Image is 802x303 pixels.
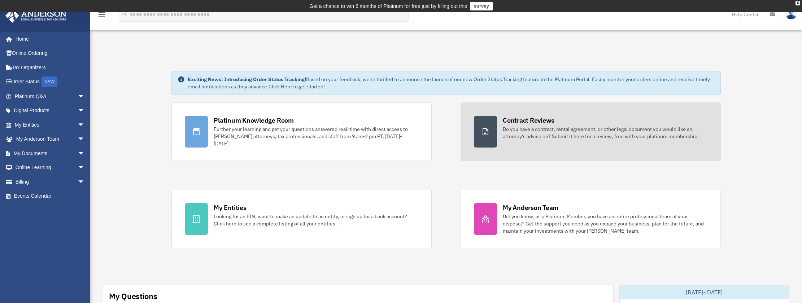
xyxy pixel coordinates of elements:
[109,291,157,302] div: My Questions
[78,89,92,104] span: arrow_drop_down
[5,189,96,203] a: Events Calendar
[188,76,306,83] strong: Exciting News: Introducing Order Status Tracking!
[121,10,128,18] i: search
[78,161,92,175] span: arrow_drop_down
[3,9,69,23] img: Anderson Advisors Platinum Portal
[78,132,92,147] span: arrow_drop_down
[97,10,106,19] i: menu
[5,161,96,175] a: Online Learningarrow_drop_down
[78,146,92,161] span: arrow_drop_down
[5,89,96,104] a: Platinum Q&Aarrow_drop_down
[5,60,96,75] a: Tax Organizers
[42,76,57,87] div: NEW
[214,116,294,125] div: Platinum Knowledge Room
[503,126,707,140] div: Do you have a contract, rental agreement, or other legal document you would like an attorney's ad...
[78,118,92,132] span: arrow_drop_down
[171,190,432,248] a: My Entities Looking for an EIN, want to make an update to an entity, or sign up for a bank accoun...
[5,118,96,132] a: My Entitiesarrow_drop_down
[309,2,467,10] div: Get a chance to win 6 months of Platinum for free just by filling out this
[214,203,246,212] div: My Entities
[5,146,96,161] a: My Documentsarrow_drop_down
[214,126,418,147] div: Further your learning and get your questions answered real-time with direct access to [PERSON_NAM...
[171,102,432,161] a: Platinum Knowledge Room Further your learning and get your questions answered real-time with dire...
[461,190,721,248] a: My Anderson Team Did you know, as a Platinum Member, you have an entire professional team at your...
[5,175,96,189] a: Billingarrow_drop_down
[470,2,493,10] a: survey
[786,9,797,19] img: User Pic
[97,13,106,19] a: menu
[5,46,96,61] a: Online Ordering
[269,83,325,90] a: Click Here to get started!
[5,32,92,46] a: Home
[78,175,92,189] span: arrow_drop_down
[461,102,721,161] a: Contract Reviews Do you have a contract, rental agreement, or other legal document you would like...
[78,104,92,118] span: arrow_drop_down
[5,104,96,118] a: Digital Productsarrow_drop_down
[503,203,558,212] div: My Anderson Team
[503,116,554,125] div: Contract Reviews
[503,213,707,234] div: Did you know, as a Platinum Member, you have an entire professional team at your disposal? Get th...
[188,76,715,90] div: Based on your feedback, we're thrilled to announce the launch of our new Order Status Tracking fe...
[214,213,418,227] div: Looking for an EIN, want to make an update to an entity, or sign up for a bank account? Click her...
[620,285,789,299] div: [DATE]-[DATE]
[5,75,96,89] a: Order StatusNEW
[796,1,800,5] div: close
[5,132,96,146] a: My Anderson Teamarrow_drop_down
